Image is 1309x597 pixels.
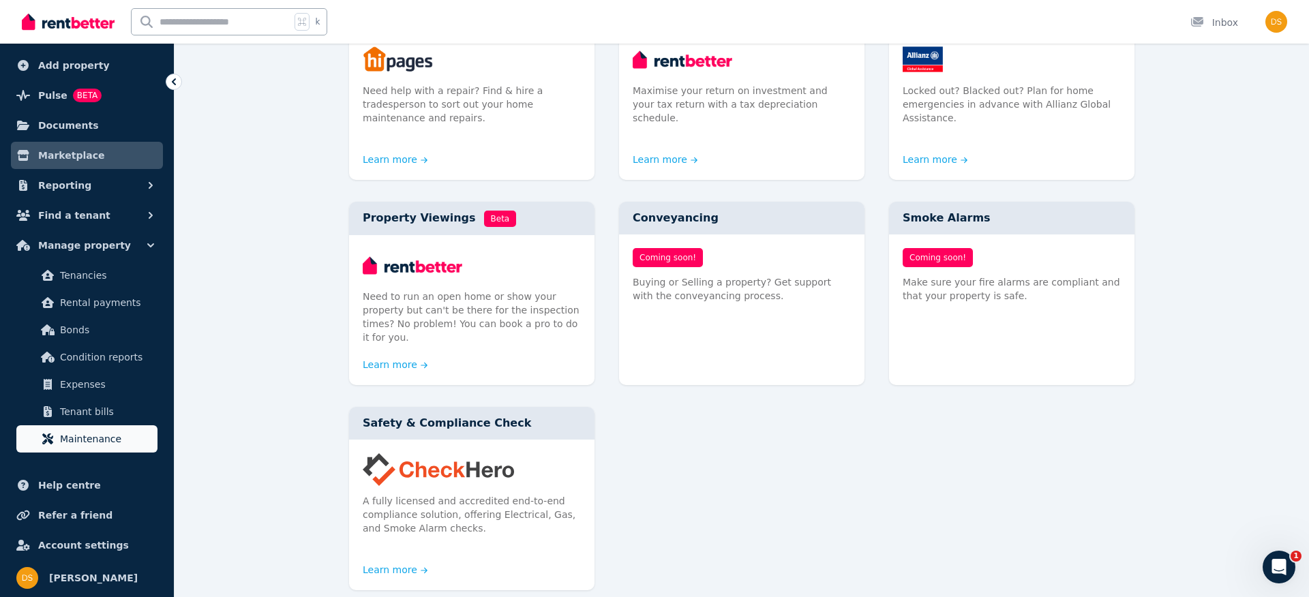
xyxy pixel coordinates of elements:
[633,84,851,125] p: Maximise your return on investment and your tax return with a tax depreciation schedule.
[38,537,129,553] span: Account settings
[619,202,864,234] div: Conveyancing
[11,472,163,499] a: Help centre
[38,117,99,134] span: Documents
[363,84,581,125] p: Need help with a repair? Find & hire a tradesperson to sort out your home maintenance and repairs.
[363,43,581,76] img: Trades & Maintenance
[38,57,110,74] span: Add property
[903,43,1121,76] img: Emergency Home Assistance
[60,322,152,338] span: Bonds
[1263,551,1295,583] iframe: Intercom live chat
[16,425,157,453] a: Maintenance
[16,398,157,425] a: Tenant bills
[38,87,67,104] span: Pulse
[38,207,110,224] span: Find a tenant
[363,249,581,281] img: Property Viewings
[38,507,112,523] span: Refer a friend
[38,477,101,493] span: Help centre
[38,177,91,194] span: Reporting
[903,84,1121,125] p: Locked out? Blacked out? Plan for home emergencies in advance with Allianz Global Assistance.
[60,267,152,284] span: Tenancies
[16,316,157,343] a: Bonds
[903,248,973,267] span: Coming soon!
[1291,551,1302,562] span: 1
[363,358,428,371] a: Learn more
[363,153,428,166] a: Learn more
[349,202,595,235] div: Property Viewings
[633,153,698,166] a: Learn more
[16,289,157,316] a: Rental payments
[11,172,163,199] button: Reporting
[16,371,157,398] a: Expenses
[60,349,152,365] span: Condition reports
[49,570,138,586] span: [PERSON_NAME]
[11,202,163,229] button: Find a tenant
[1190,16,1238,29] div: Inbox
[363,453,581,486] img: Safety & Compliance Check
[11,112,163,139] a: Documents
[60,294,152,311] span: Rental payments
[60,403,152,420] span: Tenant bills
[11,532,163,559] a: Account settings
[903,275,1121,303] p: Make sure your fire alarms are compliant and that your property is safe.
[1265,11,1287,33] img: Dan Spasojevic
[73,89,102,102] span: BETA
[60,376,152,393] span: Expenses
[363,290,581,344] p: Need to run an open home or show your property but can't be there for the inspection times? No pr...
[38,147,104,164] span: Marketplace
[60,431,152,447] span: Maintenance
[363,494,581,535] p: A fully licensed and accredited end-to-end compliance solution, offering Electrical, Gas, and Smo...
[16,343,157,371] a: Condition reports
[16,567,38,589] img: Dan Spasojevic
[38,237,131,254] span: Manage property
[16,262,157,289] a: Tenancies
[889,202,1134,234] div: Smoke Alarms
[315,16,320,27] span: k
[349,407,595,440] div: Safety & Compliance Check
[11,232,163,259] button: Manage property
[11,82,163,109] a: PulseBETA
[11,142,163,169] a: Marketplace
[11,502,163,529] a: Refer a friend
[633,43,851,76] img: Tax Depreciation Schedule
[11,52,163,79] a: Add property
[633,275,851,303] p: Buying or Selling a property? Get support with the conveyancing process.
[363,563,428,577] a: Learn more
[633,248,703,267] span: Coming soon!
[903,153,968,166] a: Learn more
[484,211,517,227] span: Beta
[22,12,115,32] img: RentBetter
